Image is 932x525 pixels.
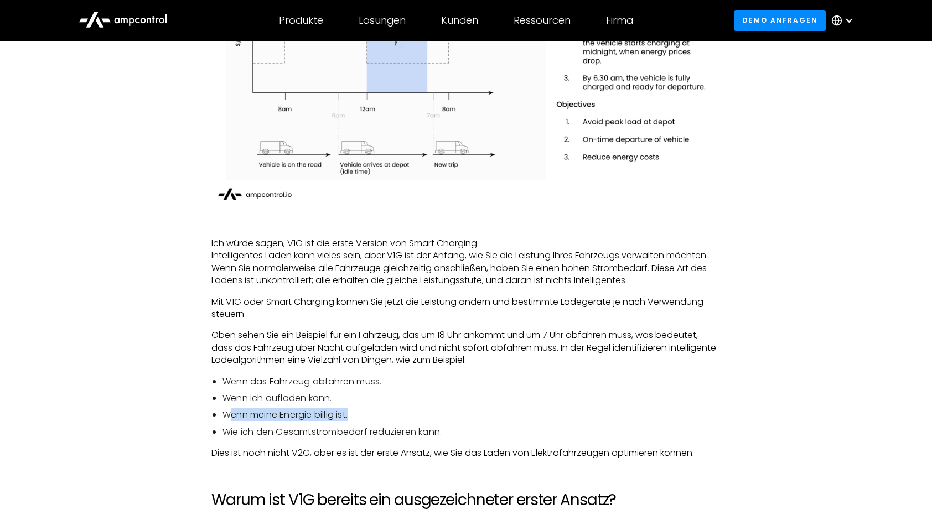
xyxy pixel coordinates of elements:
[441,14,478,27] div: Kunden
[606,14,633,27] div: Firma
[222,426,721,438] li: Wie ich den Gesamtstrombedarf reduzieren kann.
[211,329,721,366] p: Oben sehen Sie ein Beispiel für ein Fahrzeug, das um 18 Uhr ankommt und um 7 Uhr abfahren muss, w...
[211,296,721,321] p: Mit V1G oder Smart Charging können Sie jetzt die Leistung ändern und bestimmte Ladegeräte je nach...
[734,10,826,30] a: Demo anfragen
[514,14,571,27] div: Ressourcen
[222,376,721,388] li: Wenn das Fahrzeug abfahren muss.
[222,409,721,421] li: Wenn meine Energie billig ist.
[359,14,406,27] div: Lösungen
[211,237,721,287] p: Ich würde sagen, V1G ist die erste Version von Smart Charging. Intelligentes Laden kann vieles se...
[211,491,721,510] h2: Warum ist V1G bereits ein ausgezeichneter erster Ansatz?
[279,14,323,27] div: Produkte
[211,447,721,459] p: Dies ist noch nicht V2G, aber es ist der erste Ansatz, wie Sie das Laden von Elektrofahrzeugen op...
[222,392,721,404] li: Wenn ich aufladen kann.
